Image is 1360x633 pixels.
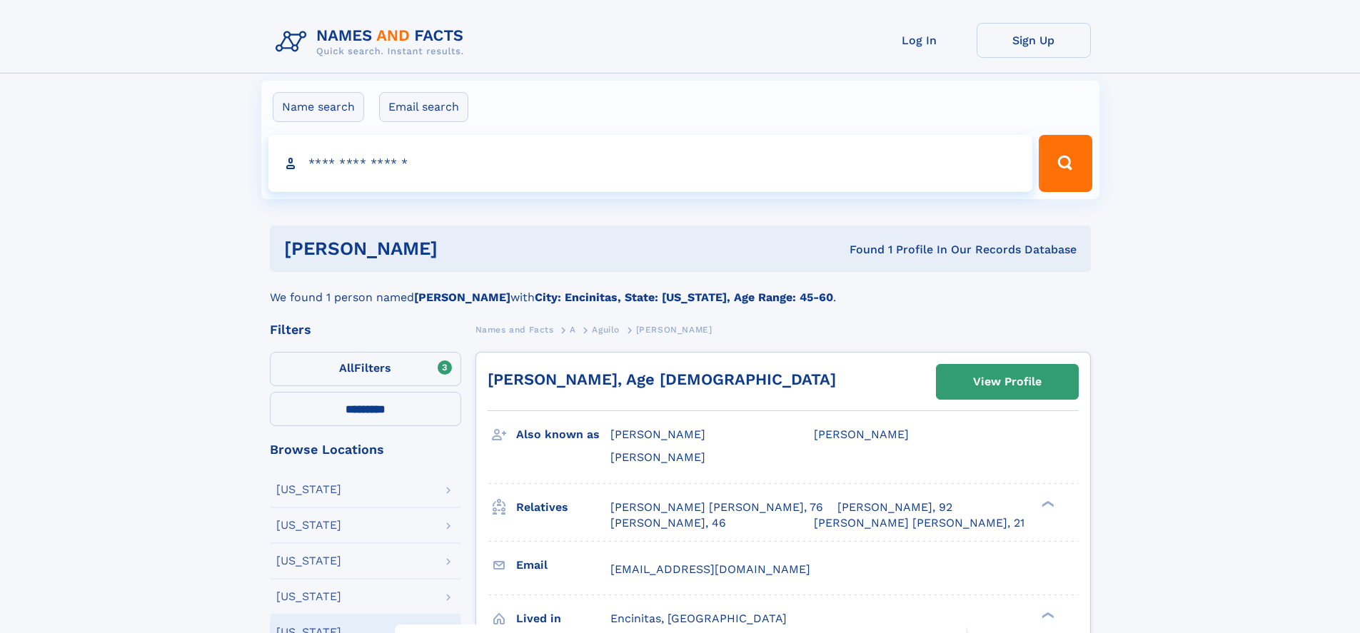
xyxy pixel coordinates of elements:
div: ❯ [1038,610,1055,619]
a: [PERSON_NAME] [PERSON_NAME], 76 [610,500,823,515]
a: [PERSON_NAME], 92 [837,500,952,515]
div: ❯ [1038,499,1055,508]
a: [PERSON_NAME], 46 [610,515,726,531]
span: Encinitas, [GEOGRAPHIC_DATA] [610,612,787,625]
a: Sign Up [977,23,1091,58]
span: All [339,361,354,375]
h3: Also known as [516,422,610,447]
h3: Email [516,553,610,577]
span: [PERSON_NAME] [610,450,705,464]
input: search input [268,135,1033,192]
div: [US_STATE] [276,520,341,531]
div: [US_STATE] [276,555,341,567]
label: Filters [270,352,461,386]
img: Logo Names and Facts [270,23,475,61]
label: Name search [273,92,364,122]
div: We found 1 person named with . [270,272,1091,306]
a: A [570,320,576,338]
button: Search Button [1039,135,1092,192]
label: Email search [379,92,468,122]
a: Names and Facts [475,320,554,338]
div: Browse Locations [270,443,461,456]
b: City: Encinitas, State: [US_STATE], Age Range: 45-60 [535,290,833,304]
a: [PERSON_NAME] [PERSON_NAME], 21 [814,515,1024,531]
span: [PERSON_NAME] [814,427,909,441]
div: View Profile [973,365,1042,398]
div: [US_STATE] [276,591,341,602]
span: [PERSON_NAME] [610,427,705,441]
span: Aguilo [592,325,620,335]
div: Filters [270,323,461,336]
b: [PERSON_NAME] [414,290,510,304]
h3: Lived in [516,607,610,631]
span: [EMAIL_ADDRESS][DOMAIN_NAME] [610,562,810,576]
span: [PERSON_NAME] [636,325,712,335]
a: [PERSON_NAME], Age [DEMOGRAPHIC_DATA] [488,370,836,388]
a: Aguilo [592,320,620,338]
h1: [PERSON_NAME] [284,240,644,258]
a: Log In [862,23,977,58]
div: [US_STATE] [276,484,341,495]
div: Found 1 Profile In Our Records Database [643,242,1077,258]
a: View Profile [937,365,1078,399]
span: A [570,325,576,335]
h3: Relatives [516,495,610,520]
